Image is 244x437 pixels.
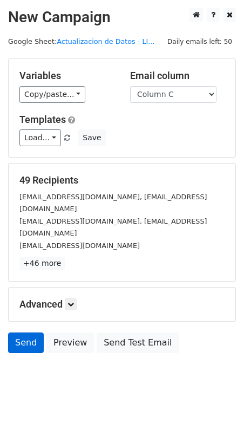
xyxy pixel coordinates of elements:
small: Google Sheet: [8,37,154,45]
a: Load... [19,129,61,146]
h5: 49 Recipients [19,174,225,186]
small: [EMAIL_ADDRESS][DOMAIN_NAME] [19,242,140,250]
h5: Variables [19,70,114,82]
h5: Advanced [19,298,225,310]
a: Actualizacion de Datos - LI... [57,37,154,45]
h5: Email column [130,70,225,82]
a: Daily emails left: 50 [164,37,236,45]
small: [EMAIL_ADDRESS][DOMAIN_NAME], [EMAIL_ADDRESS][DOMAIN_NAME] [19,217,207,238]
span: Daily emails left: 50 [164,36,236,48]
a: +46 more [19,257,65,270]
a: Send [8,332,44,353]
small: [EMAIL_ADDRESS][DOMAIN_NAME], [EMAIL_ADDRESS][DOMAIN_NAME] [19,193,207,213]
a: Copy/paste... [19,86,85,103]
iframe: Chat Widget [190,385,244,437]
a: Templates [19,114,66,125]
button: Save [78,129,106,146]
h2: New Campaign [8,8,236,27]
a: Send Test Email [97,332,179,353]
a: Preview [46,332,94,353]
